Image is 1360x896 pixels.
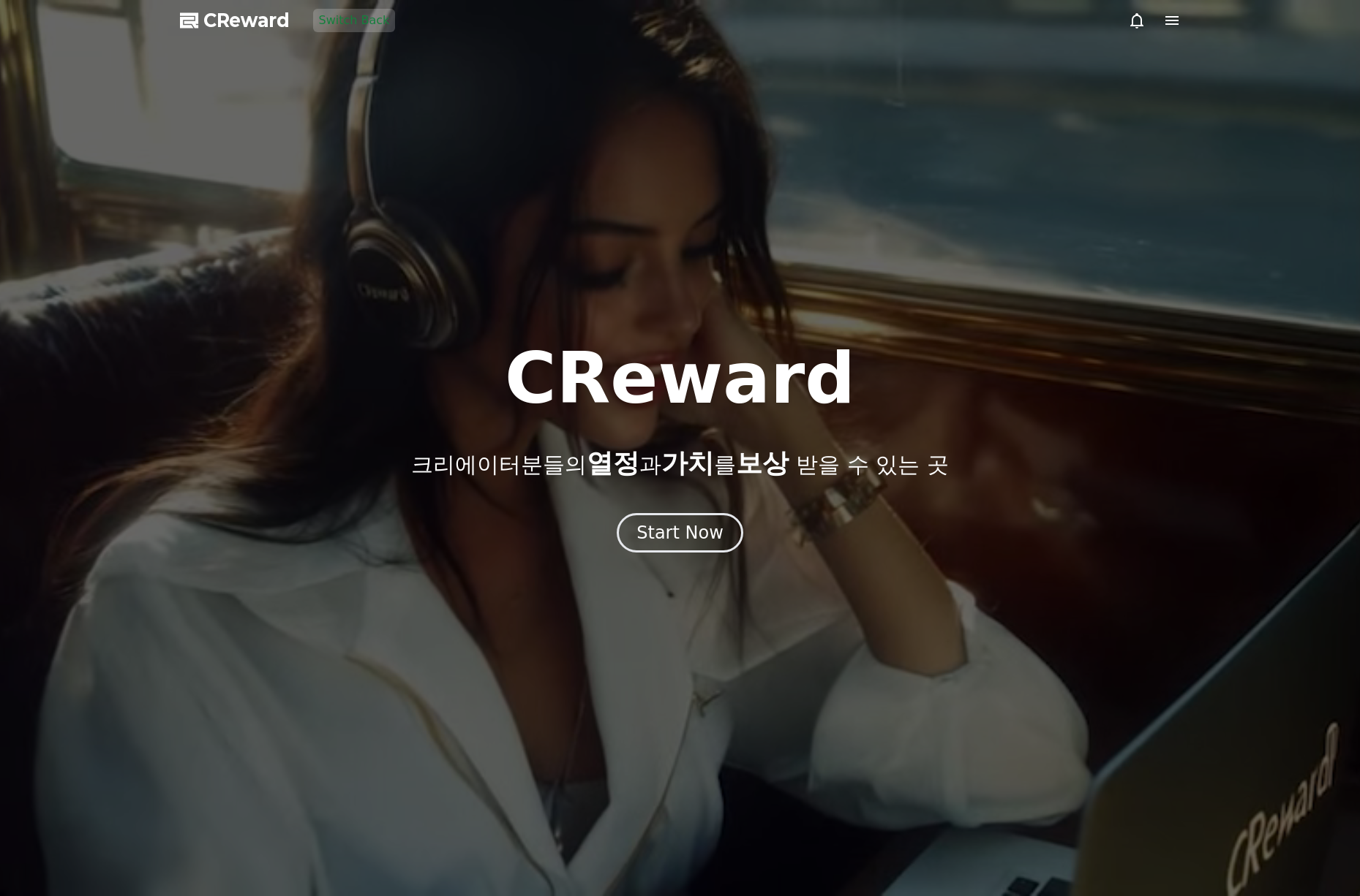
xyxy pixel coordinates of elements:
[411,449,948,478] p: 크리에이터분들의 과 를 받을 수 있는 곳
[203,9,290,32] span: CReward
[661,448,714,478] span: 가치
[636,521,724,544] div: Start Now
[313,9,396,32] button: Switch Back
[505,343,855,414] h1: CReward
[587,448,639,478] span: 열정
[736,448,789,478] span: 보상
[180,9,290,32] a: CReward
[617,528,743,542] a: Start Now
[617,513,743,553] button: Start Now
